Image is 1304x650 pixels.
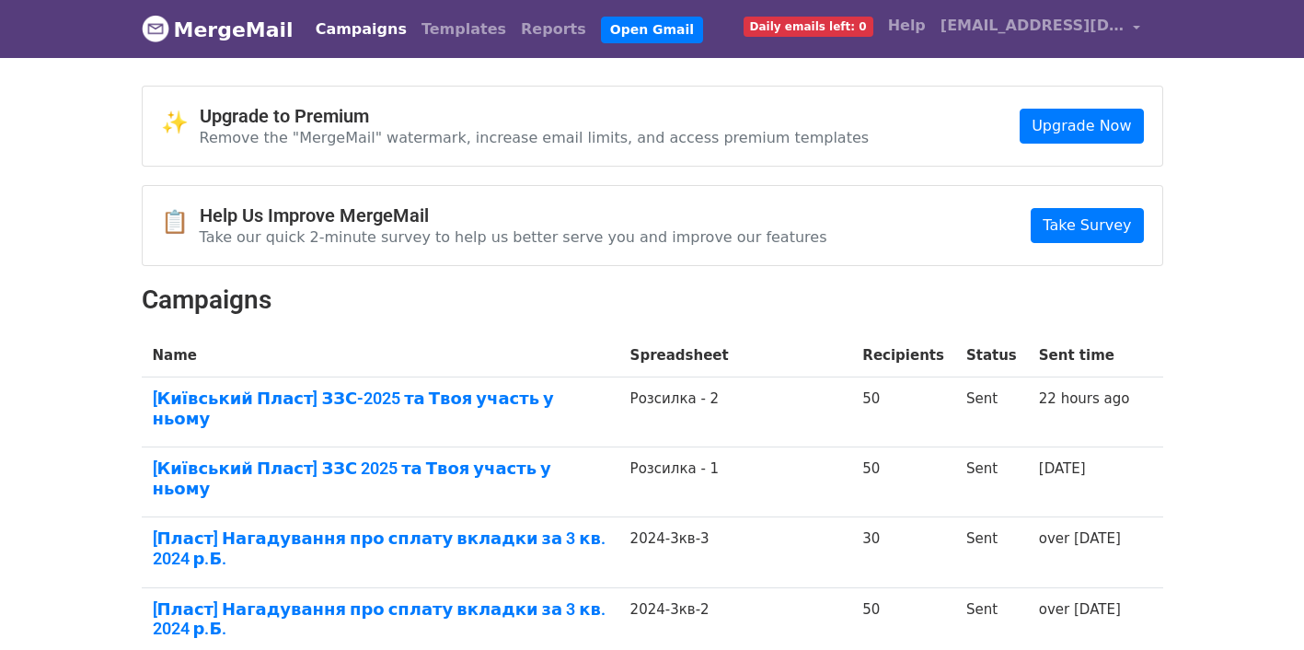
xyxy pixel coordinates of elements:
p: Remove the "MergeMail" watermark, increase email limits, and access premium templates [200,128,870,147]
th: Recipients [851,334,955,377]
a: Help [881,7,933,44]
span: [EMAIL_ADDRESS][DOMAIN_NAME] [940,15,1125,37]
a: [Пласт] Нагадування про сплату вкладки за 3 кв. 2024 р.Б. [153,528,608,568]
th: Name [142,334,619,377]
th: Spreadsheet [619,334,852,377]
a: Upgrade Now [1020,109,1143,144]
a: over [DATE] [1039,530,1121,547]
span: 📋 [161,209,200,236]
a: [DATE] [1039,460,1086,477]
a: Open Gmail [601,17,703,43]
td: 30 [851,517,955,587]
td: Розсилка - 2 [619,377,852,447]
td: 50 [851,447,955,517]
a: Reports [514,11,594,48]
span: Daily emails left: 0 [744,17,873,37]
p: Take our quick 2-minute survey to help us better serve you and improve our features [200,227,827,247]
h2: Campaigns [142,284,1163,316]
a: Templates [414,11,514,48]
img: MergeMail logo [142,15,169,42]
a: Daily emails left: 0 [736,7,881,44]
a: Campaigns [308,11,414,48]
a: MergeMail [142,10,294,49]
h4: Upgrade to Premium [200,105,870,127]
a: [Київський Пласт] ЗЗС-2025 та Твоя участь у ньому [153,389,608,428]
span: ✨ [161,110,200,136]
td: 2024-3кв-3 [619,517,852,587]
h4: Help Us Improve MergeMail [200,204,827,226]
th: Status [955,334,1028,377]
td: Розсилка - 1 [619,447,852,517]
a: [Пласт] Нагадування про сплату вкладки за 3 кв. 2024 р.Б. [153,599,608,639]
a: 22 hours ago [1039,390,1130,407]
a: [Київський Пласт] ЗЗС 2025 та Твоя участь у ньому [153,458,608,498]
th: Sent time [1028,334,1141,377]
a: Take Survey [1031,208,1143,243]
td: Sent [955,377,1028,447]
td: Sent [955,447,1028,517]
a: over [DATE] [1039,601,1121,618]
a: [EMAIL_ADDRESS][DOMAIN_NAME] [933,7,1148,51]
td: 50 [851,377,955,447]
td: Sent [955,517,1028,587]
